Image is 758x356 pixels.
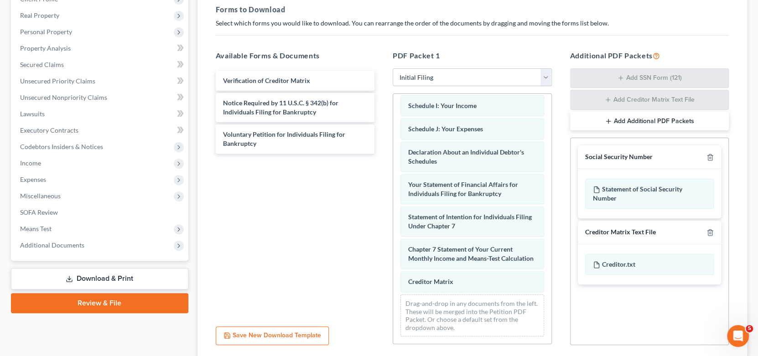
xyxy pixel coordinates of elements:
span: Schedule J: Your Expenses [408,125,483,133]
div: Drag-and-drop in any documents from the left. These will be merged into the Petition PDF Packet. ... [400,294,544,336]
div: Creditor Matrix Text File [585,228,656,237]
span: Schedule I: Your Income [408,102,477,109]
div: Creditor.txt [585,254,714,275]
span: Declaration About an Individual Debtor's Schedules [408,148,524,165]
span: Personal Property [20,28,72,36]
a: Executory Contracts [13,122,188,139]
a: Secured Claims [13,57,188,73]
span: Chapter 7 Statement of Your Current Monthly Income and Means-Test Calculation [408,245,534,262]
span: Unsecured Nonpriority Claims [20,93,107,101]
span: Codebtors Insiders & Notices [20,143,103,150]
span: Statement of Intention for Individuals Filing Under Chapter 7 [408,213,532,230]
span: Your Statement of Financial Affairs for Individuals Filing for Bankruptcy [408,181,518,197]
span: Real Property [20,11,59,19]
a: Lawsuits [13,106,188,122]
span: Expenses [20,175,46,183]
span: 5 [746,325,753,332]
h5: Additional PDF Packets [570,50,729,61]
a: Unsecured Nonpriority Claims [13,89,188,106]
a: Review & File [11,293,188,313]
div: Social Security Number [585,153,653,161]
button: Save New Download Template [216,326,329,346]
span: Means Test [20,225,52,232]
span: Secured Claims [20,61,64,68]
iframe: Intercom live chat [727,325,749,347]
span: Miscellaneous [20,192,61,200]
span: Income [20,159,41,167]
span: SOFA Review [20,208,58,216]
a: Download & Print [11,268,188,289]
a: SOFA Review [13,204,188,221]
span: Property Analysis [20,44,71,52]
span: Creditor Matrix [408,278,453,285]
button: Add SSN Form (121) [570,68,729,88]
span: Verification of Creditor Matrix [223,77,310,84]
span: Notice Required by 11 U.S.C. § 342(b) for Individuals Filing for Bankruptcy [223,99,338,116]
h5: Available Forms & Documents [216,50,375,61]
span: Voluntary Petition for Individuals Filing for Bankruptcy [223,130,345,147]
div: Statement of Social Security Number [585,179,714,209]
span: Unsecured Priority Claims [20,77,95,85]
span: Additional Documents [20,241,84,249]
a: Property Analysis [13,40,188,57]
span: Lawsuits [20,110,45,118]
button: Add Creditor Matrix Text File [570,90,729,110]
h5: PDF Packet 1 [393,50,552,61]
p: Select which forms you would like to download. You can rearrange the order of the documents by dr... [216,19,729,28]
a: Unsecured Priority Claims [13,73,188,89]
button: Add Additional PDF Packets [570,112,729,131]
span: Executory Contracts [20,126,78,134]
h5: Forms to Download [216,4,729,15]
